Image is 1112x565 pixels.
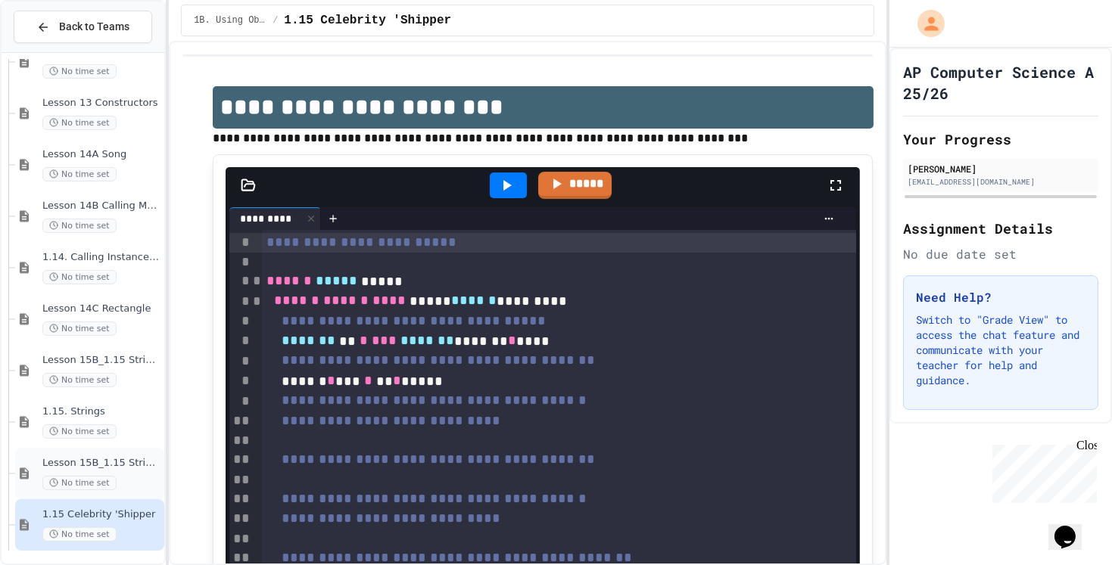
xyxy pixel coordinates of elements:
[42,457,161,470] span: Lesson 15B_1.15 String Methods Practice
[42,167,117,182] span: No time set
[14,11,152,43] button: Back to Teams
[903,61,1098,104] h1: AP Computer Science A 25/26
[42,476,117,490] span: No time set
[916,312,1086,388] p: Switch to "Grade View" to access the chat feature and communicate with your teacher for help and ...
[902,6,948,41] div: My Account
[42,527,117,542] span: No time set
[59,19,129,35] span: Back to Teams
[42,508,161,521] span: 1.15 Celebrity 'Shipper
[42,405,161,418] span: 1.15. Strings
[42,321,117,336] span: No time set
[42,97,161,110] span: Lesson 13 Constructors
[1048,504,1097,550] iframe: chat widget
[42,251,161,264] span: 1.14. Calling Instance Methods
[908,176,1094,188] div: [EMAIL_ADDRESS][DOMAIN_NAME]
[903,218,1098,239] h2: Assignment Details
[42,354,161,367] span: Lesson 15B_1.15 String Methods Demonstration
[42,116,117,130] span: No time set
[273,14,278,26] span: /
[284,11,451,29] span: 1.15 Celebrity 'Shipper
[42,200,161,213] span: Lesson 14B Calling Methods with Parameters
[908,162,1094,175] div: [PERSON_NAME]
[6,6,104,96] div: Chat with us now!Close
[42,424,117,439] span: No time set
[42,303,161,315] span: Lesson 14C Rectangle
[42,270,117,284] span: No time set
[42,148,161,161] span: Lesson 14A Song
[903,245,1098,263] div: No due date set
[916,288,1086,306] h3: Need Help?
[42,64,117,79] span: No time set
[986,439,1097,503] iframe: chat widget
[42,373,117,387] span: No time set
[903,129,1098,150] h2: Your Progress
[42,219,117,233] span: No time set
[194,14,266,26] span: 1B. Using Objects and Methods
